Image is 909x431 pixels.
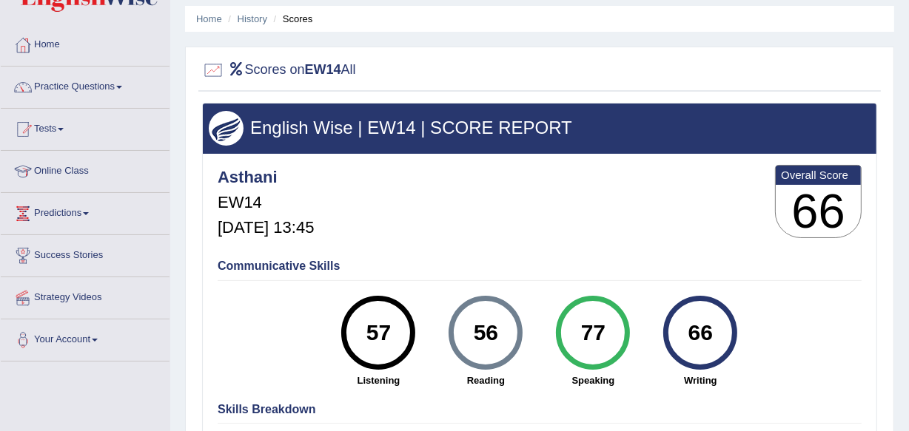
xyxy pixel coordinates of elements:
h4: Asthani [218,169,314,186]
h4: Communicative Skills [218,259,862,273]
div: 57 [352,302,406,364]
a: Practice Questions [1,67,170,103]
strong: Writing [654,373,747,387]
strong: Listening [332,373,425,387]
div: 56 [459,302,513,364]
b: EW14 [305,62,341,77]
a: Tests [1,109,170,146]
h4: Skills Breakdown [218,403,862,416]
strong: Reading [440,373,532,387]
h3: 66 [776,185,861,238]
a: Success Stories [1,235,170,272]
div: 66 [674,302,728,364]
a: Predictions [1,193,170,230]
h5: EW14 [218,194,314,211]
div: 77 [566,302,620,364]
li: Scores [270,12,313,26]
strong: Speaking [547,373,640,387]
h3: English Wise | EW14 | SCORE REPORT [209,118,871,138]
b: Overall Score [781,169,856,181]
a: History [238,13,267,24]
h2: Scores on All [202,59,356,81]
a: Strategy Videos [1,277,170,314]
h5: [DATE] 13:45 [218,219,314,237]
a: Online Class [1,151,170,188]
a: Home [1,24,170,61]
a: Your Account [1,319,170,356]
img: wings.png [209,111,244,146]
a: Home [196,13,222,24]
